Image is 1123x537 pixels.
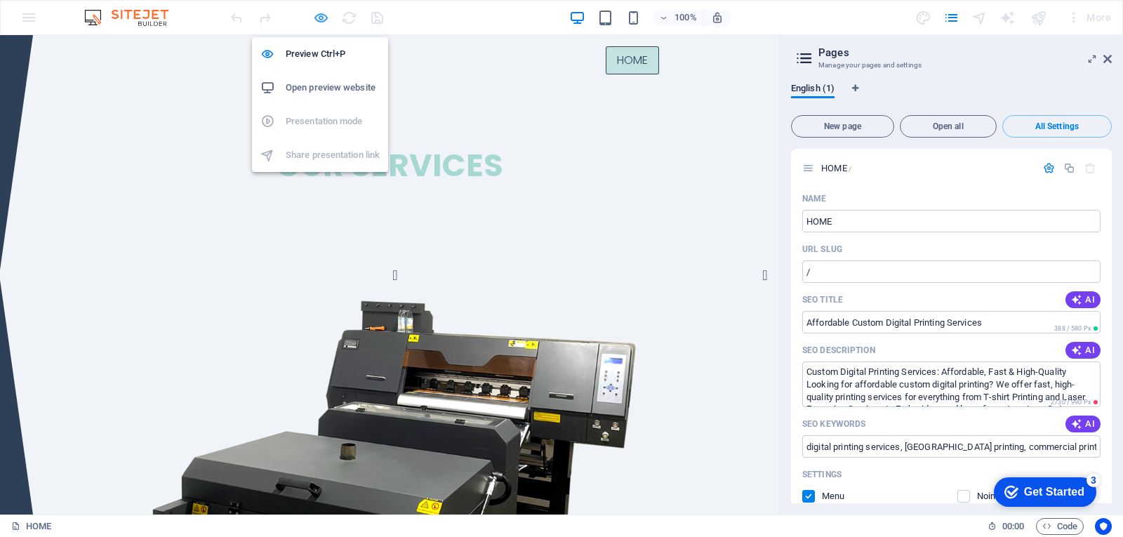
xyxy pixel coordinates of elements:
span: Calculated pixel length in search results [1051,324,1101,333]
label: The text in search results and social media [802,345,875,356]
span: 388 / 580 Px [1054,325,1091,332]
p: SEO Title [802,294,843,305]
img: Editor Logo [81,9,186,26]
div: Get Started 3 items remaining, 40% complete [11,7,114,37]
span: Calculated pixel length in search results [1048,397,1101,407]
button: pages [943,9,960,26]
p: SEO Description [802,345,875,356]
h6: Open preview website [286,79,380,96]
p: URL SLUG [802,244,842,255]
h3: Manage your pages and settings [818,59,1084,72]
span: Open all [906,122,990,131]
span: 2730 / 990 Px [1051,399,1091,406]
p: Settings [802,469,842,480]
span: AI [1071,294,1095,305]
p: Define if you want this page to be shown in auto-generated navigation. [822,490,868,503]
h1: OUR services [120,107,659,154]
div: The startpage cannot be deleted [1084,162,1096,174]
div: Settings [1043,162,1055,174]
p: Name [802,193,826,204]
h6: Preview Ctrl+P [286,46,380,62]
button: AI [1065,416,1101,432]
span: AI [1071,418,1095,430]
button: Usercentrics [1095,518,1112,535]
a: HOME [606,11,659,39]
p: SEO Keywords [802,418,865,430]
input: Last part of the URL for this page [802,260,1101,283]
input: The page title in search results and browser tabs [802,311,1101,333]
span: All Settings [1009,122,1105,131]
a: HOME [11,518,51,535]
button: AI [1065,291,1101,308]
button: All Settings [1002,115,1112,138]
span: / [849,165,851,173]
button: Open all [900,115,997,138]
div: Get Started [41,15,102,28]
span: : [1012,521,1014,531]
label: Last part of the URL for this page [802,244,842,255]
span: Code [1042,518,1077,535]
div: Language Tabs [791,83,1112,110]
button: 100% [653,9,703,26]
h2: Pages [818,46,1112,59]
span: Click to open page [821,163,851,173]
p: Instruct search engines to exclude this page from search results. [977,490,1023,503]
button: AI [1065,342,1101,359]
span: English (1) [791,80,835,100]
button: Code [1036,518,1084,535]
h6: Session time [988,518,1025,535]
textarea: The text in search results and social media [802,362,1101,407]
i: Pages (Ctrl+Alt+S) [943,10,959,26]
label: The page title in search results and browser tabs [802,294,843,305]
div: 3 [104,3,118,17]
h6: 100% [675,9,697,26]
div: Duplicate [1063,162,1075,174]
span: New page [797,122,888,131]
span: 00 00 [1002,518,1024,535]
div: HOME/ [817,164,1036,173]
button: New page [791,115,894,138]
span: AI [1071,345,1095,356]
